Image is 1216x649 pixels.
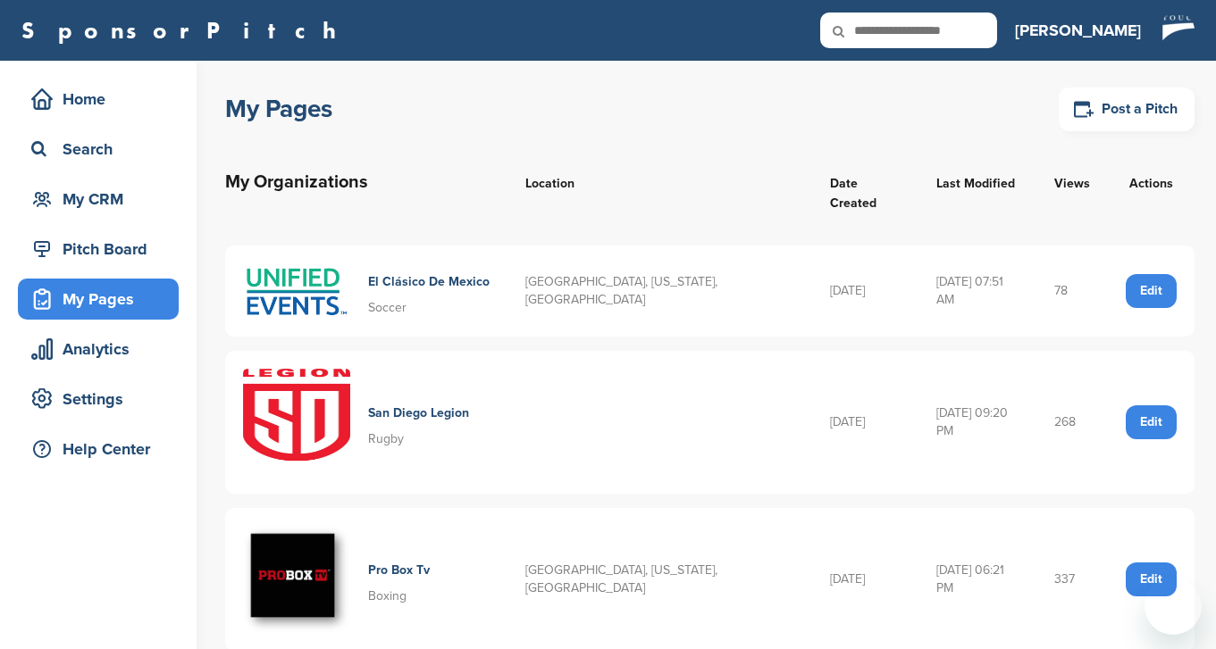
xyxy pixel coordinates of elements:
a: Help Center [18,429,179,470]
span: Soccer [368,300,407,315]
th: Actions [1108,150,1195,231]
a: Analytics [18,329,179,370]
th: Location [507,150,812,231]
a: Post a Pitch [1059,87,1195,131]
a: Home [18,79,179,120]
td: [DATE] [812,351,918,494]
div: Pitch Board [27,233,179,265]
th: Views [1036,150,1108,231]
a: Edit [1126,274,1177,308]
h4: San Diego Legion [368,404,469,423]
td: [DATE] [812,245,918,337]
a: SponsorPitch [21,19,348,42]
span: Rugby [368,431,404,446]
a: Pitch Board [18,229,179,270]
a: [PERSON_NAME] [1015,11,1141,50]
td: [GEOGRAPHIC_DATA], [US_STATE], [GEOGRAPHIC_DATA] [507,245,812,337]
a: United events logo2 El Clásico De Mexico Soccer [243,263,490,319]
iframe: Button to launch messaging window [1145,578,1202,635]
th: Last Modified [918,150,1036,231]
h3: [PERSON_NAME] [1015,18,1141,43]
div: Home [27,83,179,115]
a: Edit [1126,405,1177,439]
div: Search [27,133,179,165]
td: 268 [1036,351,1108,494]
td: [DATE] 09:20 PM [918,351,1036,494]
a: My CRM [18,179,179,220]
td: 78 [1036,245,1108,337]
td: [DATE] 07:51 AM [918,245,1036,337]
div: Help Center [27,433,179,465]
th: Date Created [812,150,918,231]
span: Boxing [368,588,407,603]
a: Sd legion logo San Diego Legion Rugby [243,369,490,476]
div: Analytics [27,333,179,365]
h4: Pro Box Tv [368,561,430,580]
h4: El Clásico De Mexico [368,272,490,292]
a: Edit [1126,562,1177,596]
div: Settings [27,383,179,415]
a: Search [18,129,179,170]
th: My Organizations [225,150,507,231]
img: Proboxtv logo [243,526,350,633]
img: United events logo2 [243,263,350,319]
div: My CRM [27,183,179,215]
h1: My Pages [225,93,332,125]
img: Sd legion logo [243,369,350,476]
a: Proboxtv logo Pro Box Tv Boxing [243,526,490,633]
div: My Pages [27,283,179,315]
a: Settings [18,379,179,420]
a: My Pages [18,279,179,320]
